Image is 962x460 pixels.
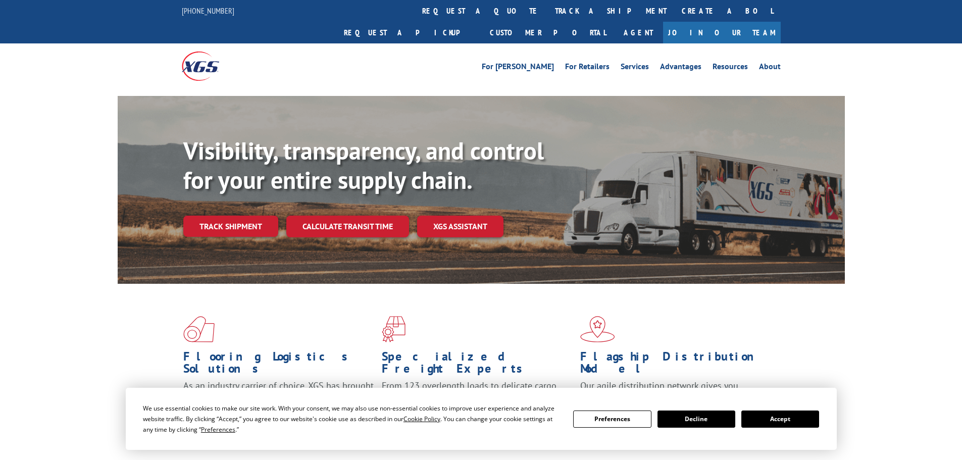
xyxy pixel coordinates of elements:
[565,63,610,74] a: For Retailers
[417,216,503,237] a: XGS ASSISTANT
[580,316,615,342] img: xgs-icon-flagship-distribution-model-red
[741,411,819,428] button: Accept
[580,350,771,380] h1: Flagship Distribution Model
[183,380,374,416] span: As an industry carrier of choice, XGS has brought innovation and dedication to flooring logistics...
[657,411,735,428] button: Decline
[201,425,235,434] span: Preferences
[614,22,663,43] a: Agent
[482,63,554,74] a: For [PERSON_NAME]
[286,216,409,237] a: Calculate transit time
[336,22,482,43] a: Request a pickup
[403,415,440,423] span: Cookie Policy
[183,216,278,237] a: Track shipment
[660,63,701,74] a: Advantages
[621,63,649,74] a: Services
[580,380,766,403] span: Our agile distribution network gives you nationwide inventory management on demand.
[126,388,837,450] div: Cookie Consent Prompt
[759,63,781,74] a: About
[382,380,573,425] p: From 123 overlength loads to delicate cargo, our experienced staff knows the best way to move you...
[143,403,561,435] div: We use essential cookies to make our site work. With your consent, we may also use non-essential ...
[663,22,781,43] a: Join Our Team
[382,316,406,342] img: xgs-icon-focused-on-flooring-red
[382,350,573,380] h1: Specialized Freight Experts
[573,411,651,428] button: Preferences
[713,63,748,74] a: Resources
[182,6,234,16] a: [PHONE_NUMBER]
[183,350,374,380] h1: Flooring Logistics Solutions
[482,22,614,43] a: Customer Portal
[183,135,544,195] b: Visibility, transparency, and control for your entire supply chain.
[183,316,215,342] img: xgs-icon-total-supply-chain-intelligence-red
